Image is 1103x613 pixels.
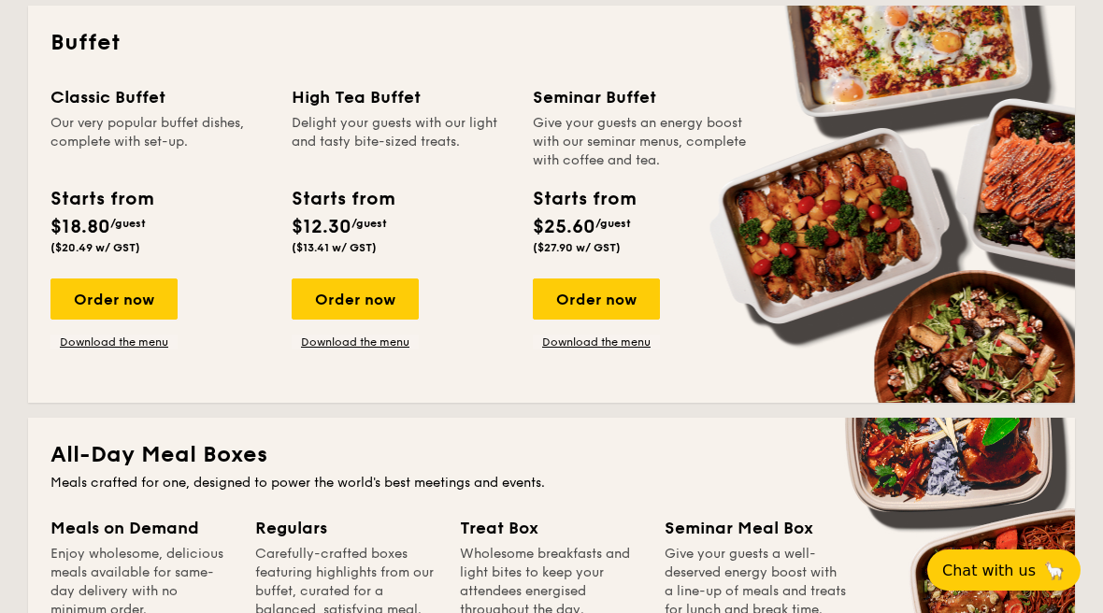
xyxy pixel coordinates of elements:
div: Seminar Meal Box [665,515,847,541]
span: /guest [595,217,631,230]
span: ($13.41 w/ GST) [292,241,377,254]
div: Seminar Buffet [533,84,752,110]
a: Download the menu [50,335,178,349]
a: Download the menu [533,335,660,349]
span: $18.80 [50,216,110,238]
div: Classic Buffet [50,84,269,110]
div: Starts from [50,185,152,213]
span: $12.30 [292,216,351,238]
div: Regulars [255,515,437,541]
div: Starts from [533,185,635,213]
div: Order now [533,278,660,320]
span: ($27.90 w/ GST) [533,241,621,254]
div: Treat Box [460,515,642,541]
div: High Tea Buffet [292,84,510,110]
span: $25.60 [533,216,595,238]
span: /guest [110,217,146,230]
span: ($20.49 w/ GST) [50,241,140,254]
div: Delight your guests with our light and tasty bite-sized treats. [292,114,510,170]
a: Download the menu [292,335,419,349]
span: 🦙 [1043,560,1066,581]
div: Our very popular buffet dishes, complete with set-up. [50,114,269,170]
div: Order now [292,278,419,320]
div: Give your guests an energy boost with our seminar menus, complete with coffee and tea. [533,114,752,170]
button: Chat with us🦙 [927,549,1081,591]
div: Meals on Demand [50,515,233,541]
div: Order now [50,278,178,320]
h2: Buffet [50,28,1053,58]
div: Meals crafted for one, designed to power the world's best meetings and events. [50,474,1053,492]
h2: All-Day Meal Boxes [50,440,1053,470]
div: Starts from [292,185,394,213]
span: /guest [351,217,387,230]
span: Chat with us [942,562,1036,579]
